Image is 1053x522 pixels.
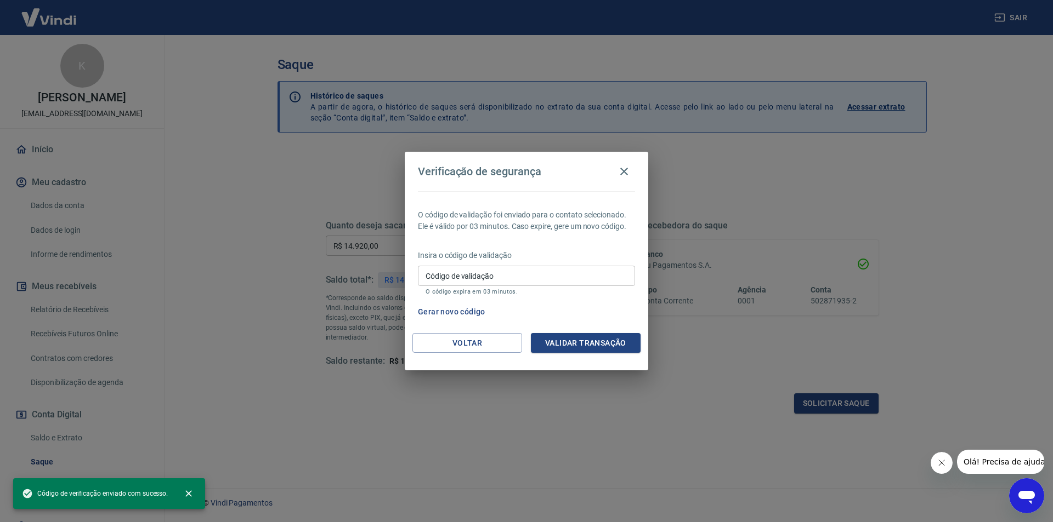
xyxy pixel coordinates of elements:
iframe: Mensagem da empresa [957,450,1044,474]
iframe: Botão para abrir a janela de mensagens [1009,478,1044,513]
span: Código de verificação enviado com sucesso. [22,488,168,499]
iframe: Fechar mensagem [931,452,953,474]
span: Olá! Precisa de ajuda? [7,8,92,16]
h4: Verificação de segurança [418,165,541,178]
button: Voltar [412,333,522,353]
button: Validar transação [531,333,641,353]
button: close [177,481,201,506]
p: Insira o código de validação [418,250,635,261]
p: O código expira em 03 minutos. [426,288,627,295]
button: Gerar novo código [414,302,490,322]
p: O código de validação foi enviado para o contato selecionado. Ele é válido por 03 minutos. Caso e... [418,209,635,232]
